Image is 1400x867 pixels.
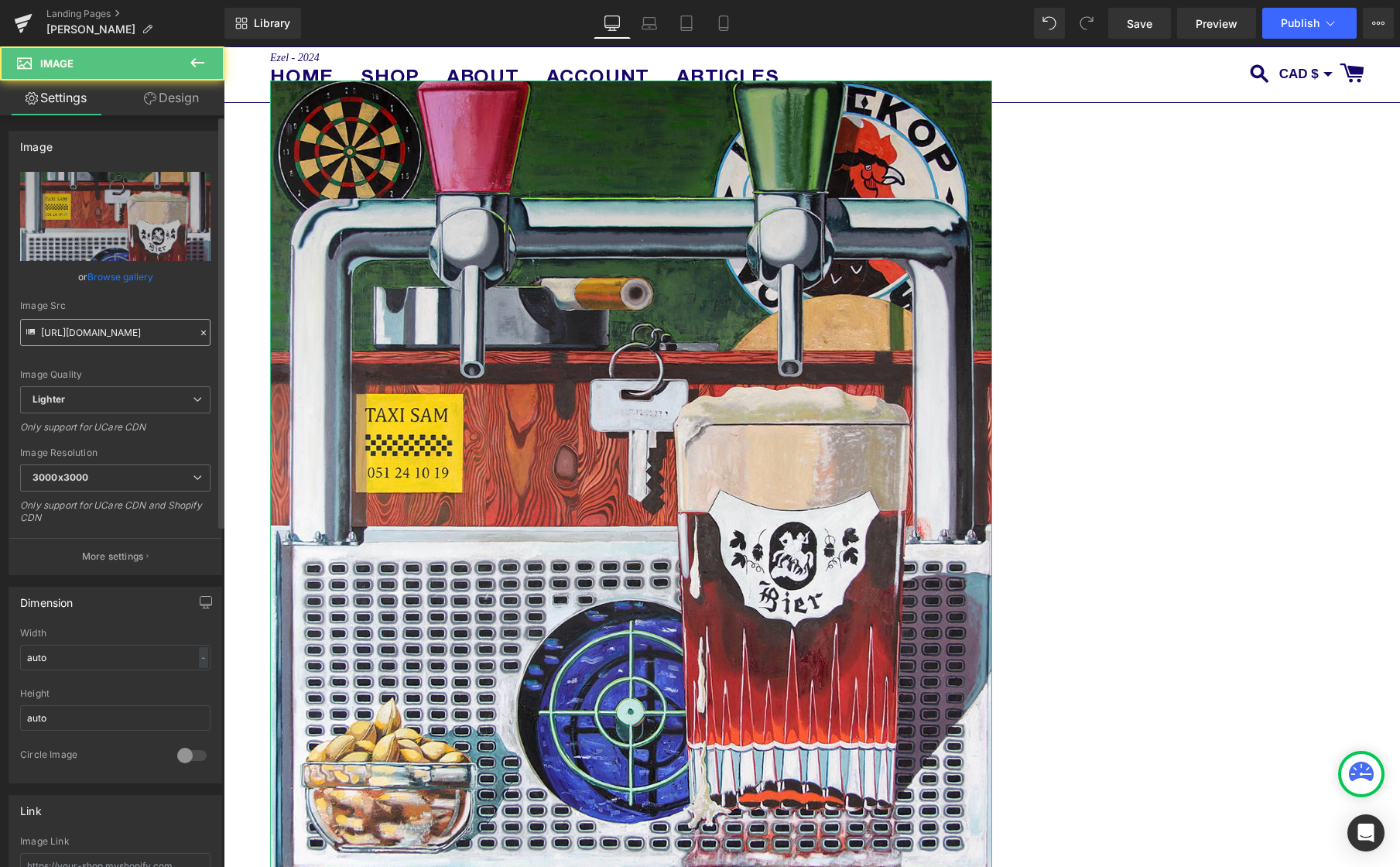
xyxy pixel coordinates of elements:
a: Landing Pages [46,8,224,20]
a: Mobile [705,8,742,39]
span: Publish [1281,17,1320,29]
input: Link [20,319,211,346]
button: More settings [9,538,221,574]
span: Image [40,57,74,70]
span: Save [1127,15,1152,32]
input: auto [20,645,211,670]
div: Circle Image [20,749,162,765]
div: Image Quality [20,369,211,380]
span: Preview [1196,15,1237,32]
div: Only support for UCare CDN [20,421,211,444]
span: Library [254,16,290,30]
button: Publish [1262,8,1357,39]
div: Link [20,796,42,817]
button: More [1363,8,1394,39]
button: Redo [1071,8,1102,39]
a: Tablet [668,8,705,39]
div: Only support for UCare CDN and Shopify CDN [20,499,211,534]
div: or [20,269,211,285]
button: Undo [1034,8,1065,39]
div: Image Resolution [20,447,211,458]
a: New Library [224,8,301,39]
p: More settings [82,550,144,564]
div: Image [20,132,53,153]
b: 3000x3000 [33,471,88,483]
div: Image Link [20,836,211,847]
input: auto [20,705,211,731]
div: - [199,647,208,668]
div: Open Intercom Messenger [1347,814,1385,852]
div: Height [20,688,211,699]
div: Dimension [20,588,74,609]
div: Image Src [20,300,211,311]
b: Lighter [33,393,65,405]
a: Desktop [594,8,631,39]
a: Design [115,81,228,115]
a: Preview [1177,8,1256,39]
div: Width [20,628,211,639]
span: [PERSON_NAME] [46,23,135,36]
a: Browse gallery [87,263,153,290]
i: Ezel - 2024 [46,5,96,17]
a: Laptop [631,8,668,39]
